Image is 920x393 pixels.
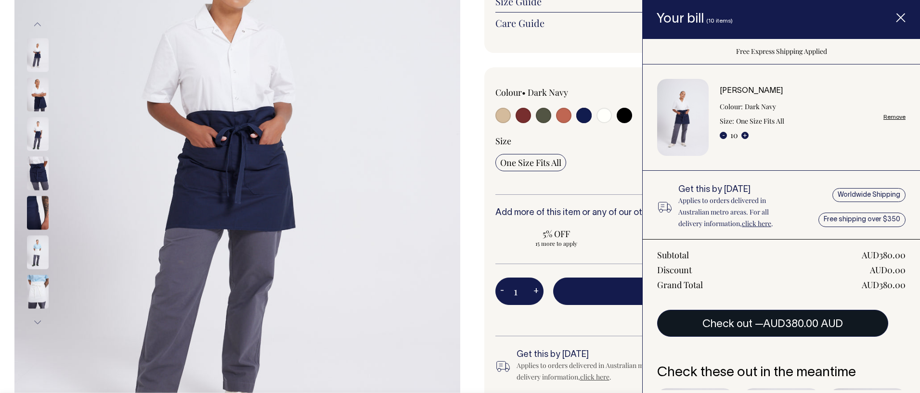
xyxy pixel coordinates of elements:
button: Next [30,311,45,333]
div: Applies to orders delivered in Australian metro areas. For all delivery information, . [517,360,703,383]
div: AUD380.00 [862,279,906,291]
img: dark-navy [27,38,49,72]
div: Colour [495,87,648,98]
dd: Dark Navy [745,101,776,113]
div: Discount [657,264,692,276]
button: Add to bill —AUD38.00 [553,278,876,304]
a: Remove [883,114,906,120]
img: off-white [27,235,49,269]
span: • [522,87,526,98]
button: - [720,132,727,139]
dt: Colour: [720,101,743,113]
img: off-white [27,275,49,308]
h6: Add more of this item or any of our other to save [495,208,876,218]
button: Check out —AUD380.00 AUD [657,310,888,337]
a: click here [580,372,609,381]
h6: Check these out in the meantime [657,366,906,380]
input: 10% OFF 40 more to apply [623,225,745,250]
h6: Get this by [DATE] [517,350,703,360]
button: Previous [30,14,45,36]
dd: One Size Fits All [736,115,784,127]
img: dark-navy [27,77,49,111]
div: Grand Total [657,279,703,291]
p: Applies to orders delivered in Australian metro areas. For all delivery information, . [678,195,792,229]
a: [PERSON_NAME] [720,88,783,94]
img: Bobby Apron [657,79,709,156]
img: dark-navy [27,196,49,229]
span: (10 items) [706,18,733,24]
span: Free Express Shipping Applied [553,311,876,322]
button: + [741,132,749,139]
button: - [495,282,509,301]
button: + [529,282,544,301]
label: Dark Navy [528,87,568,98]
img: dark-navy [27,156,49,190]
h6: Get this by [DATE] [678,185,792,195]
span: 40 more to apply [628,240,740,247]
img: dark-navy [27,117,49,151]
div: AUD0.00 [870,264,906,276]
span: AUD380.00 AUD [763,319,843,329]
div: AUD380.00 [862,249,906,261]
span: Free Express Shipping Applied [736,47,827,56]
a: click here [742,219,771,228]
span: One Size Fits All [500,157,561,168]
dt: Size: [720,115,734,127]
div: Size [495,135,876,147]
span: 10% OFF [628,228,740,240]
input: One Size Fits All [495,154,566,171]
span: 15 more to apply [500,240,612,247]
a: Care Guide [495,17,876,29]
span: 5% OFF [500,228,612,240]
input: 5% OFF 15 more to apply [495,225,617,250]
div: Subtotal [657,249,689,261]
